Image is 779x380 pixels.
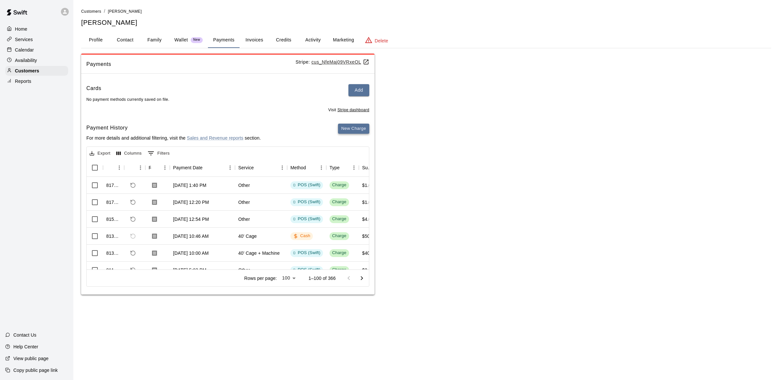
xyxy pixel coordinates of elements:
[149,196,160,208] button: Download Receipt
[316,163,326,173] button: Menu
[149,159,151,177] div: Receipt
[106,267,121,273] div: 811039
[298,32,328,48] button: Activity
[173,233,209,239] div: Sep 13, 2025, 10:46 AM
[88,148,112,159] button: Export
[173,216,209,222] div: Sep 14, 2025, 12:54 PM
[187,135,243,141] a: Sales and Revenue reports
[362,250,376,256] div: $40.00
[140,32,169,48] button: Family
[308,275,336,281] p: 1–100 of 366
[328,107,369,114] span: Visit
[127,248,139,259] span: Refund payment
[173,182,206,189] div: Sep 15, 2025, 1:40 PM
[240,32,269,48] button: Invoices
[269,32,298,48] button: Credits
[238,159,254,177] div: Service
[362,159,373,177] div: Subtotal
[13,332,37,338] p: Contact Us
[293,233,310,239] div: Cash
[238,233,257,239] div: 40' Cage
[86,124,261,132] h6: Payment History
[332,182,346,188] div: Charge
[235,159,287,177] div: Service
[362,199,374,205] div: $1.00
[151,163,160,172] button: Sort
[15,47,34,53] p: Calendar
[160,163,170,173] button: Menu
[330,159,340,177] div: Type
[174,37,188,43] p: Wallet
[81,32,771,48] div: basic tabs example
[108,9,142,14] span: [PERSON_NAME]
[312,59,369,65] a: cus_NfeMaj09VRxeOL
[106,216,121,222] div: 815131
[145,159,170,177] div: Receipt
[355,272,368,285] button: Go to next page
[173,250,209,256] div: Sep 13, 2025, 10:00 AM
[277,163,287,173] button: Menu
[362,267,374,273] div: $2.00
[81,8,771,15] nav: breadcrumb
[5,66,68,76] a: Customers
[5,35,68,44] div: Services
[290,159,306,177] div: Method
[136,163,145,173] button: Menu
[337,108,369,112] u: Stripe dashboard
[86,97,169,102] span: No payment methods currently saved on file.
[173,267,206,273] div: Sep 11, 2025, 5:03 PM
[293,267,320,273] div: POS (Swift)
[127,265,139,276] span: Refund payment
[238,267,250,273] div: Other
[5,45,68,55] a: Calendar
[124,159,145,177] div: Refund
[106,182,121,189] div: 817237
[149,264,160,276] button: Download Receipt
[146,148,171,159] button: Show filters
[338,124,369,134] button: New Charge
[203,163,212,172] button: Sort
[81,8,101,14] a: Customers
[110,32,140,48] button: Contact
[106,233,121,239] div: 813698
[287,159,326,177] div: Method
[332,199,346,205] div: Charge
[149,179,160,191] button: Download Receipt
[244,275,277,281] p: Rows per page:
[127,214,139,225] span: Refund payment
[279,273,298,283] div: 100
[127,163,137,172] button: Sort
[149,213,160,225] button: Download Receipt
[149,230,160,242] button: Download Receipt
[348,84,369,96] button: Add
[81,18,771,27] h5: [PERSON_NAME]
[332,250,346,256] div: Charge
[127,197,139,208] span: Refund payment
[86,60,296,68] span: Payments
[13,343,38,350] p: Help Center
[15,68,39,74] p: Customers
[106,163,115,172] button: Sort
[293,182,320,188] div: POS (Swift)
[326,159,359,177] div: Type
[5,24,68,34] a: Home
[5,76,68,86] a: Reports
[238,182,250,189] div: Other
[15,78,31,84] p: Reports
[349,163,359,173] button: Menu
[332,233,346,239] div: Charge
[115,148,143,159] button: Select columns
[191,38,203,42] span: New
[81,32,110,48] button: Profile
[13,355,49,362] p: View public page
[362,182,374,189] div: $1.00
[5,55,68,65] a: Availability
[149,247,160,259] button: Download Receipt
[106,250,121,256] div: 813636
[293,250,320,256] div: POS (Swift)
